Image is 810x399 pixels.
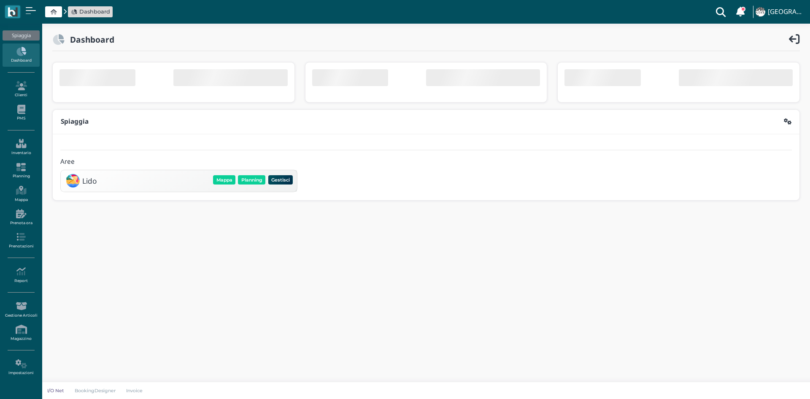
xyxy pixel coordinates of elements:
button: Mappa [213,175,235,185]
h2: Dashboard [65,35,114,44]
div: Spiaggia [3,30,39,41]
iframe: Help widget launcher [750,373,803,392]
img: ... [756,7,765,16]
h3: Lido [82,177,97,185]
a: Dashboard [3,43,39,67]
span: Dashboard [79,8,110,16]
a: Dashboard [71,8,110,16]
b: Spiaggia [61,117,89,126]
a: ... [GEOGRAPHIC_DATA] [754,2,805,22]
h4: [GEOGRAPHIC_DATA] [768,8,805,16]
button: Gestisci [268,175,293,185]
a: Clienti [3,78,39,101]
a: Mappa [3,182,39,206]
img: logo [8,7,17,17]
a: Planning [3,159,39,182]
a: PMS [3,101,39,125]
a: Inventario [3,136,39,159]
h4: Aree [60,158,75,166]
a: Prenota ora [3,206,39,229]
button: Planning [238,175,265,185]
